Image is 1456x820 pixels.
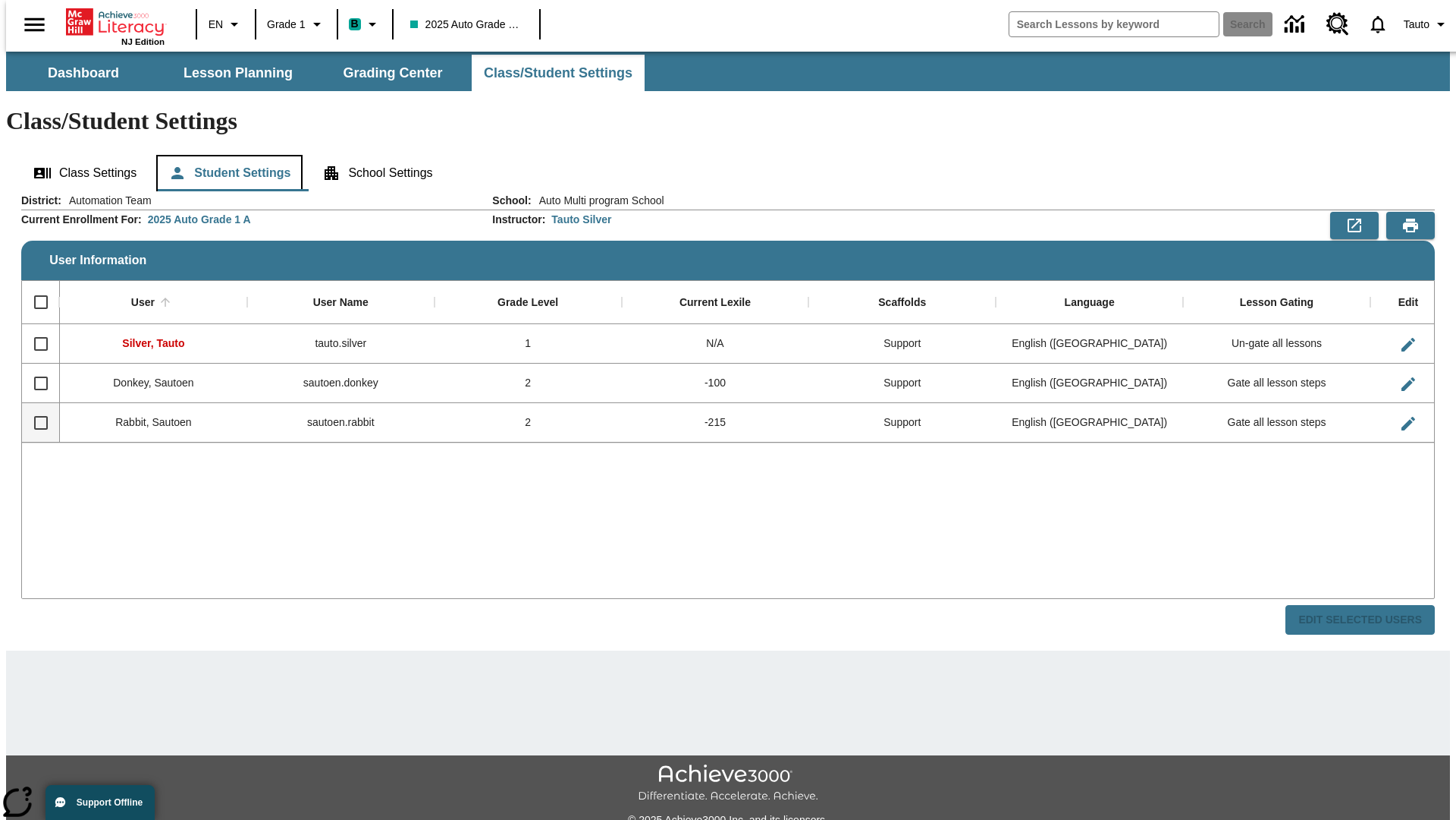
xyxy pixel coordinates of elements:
[492,213,545,226] h2: Instructor :
[1393,330,1423,360] button: Edit User
[317,55,469,91] button: Grading Center
[1398,296,1418,310] div: Edit
[66,7,165,37] a: Home
[8,55,159,91] button: Dashboard
[121,37,165,46] span: NJ Edition
[247,403,435,443] div: sautoen.rabbit
[996,324,1183,364] div: English (US)
[808,403,996,443] div: Support
[435,364,622,403] div: 2
[77,797,143,808] span: Support Offline
[1183,403,1370,443] div: Gate all lesson steps
[435,324,622,364] div: 1
[1393,369,1423,399] button: Edit User
[6,52,1450,91] div: SubNavbar
[247,364,435,403] div: sautoen.donkey
[113,377,193,389] span: Donkey, Sautoen
[532,193,664,208] span: Auto Multi program School
[622,324,809,364] div: N/A
[6,55,646,91] div: SubNavbar
[343,11,388,38] button: Boost Class color is teal. Change class color
[12,2,57,47] button: Open side menu
[310,155,444,191] button: School Settings
[202,11,250,38] button: Language: EN, Select a language
[21,155,149,191] button: Class Settings
[261,11,332,38] button: Grade: Grade 1, Select a grade
[21,213,142,226] h2: Current Enrollment For :
[61,193,152,208] span: Automation Team
[184,65,293,82] span: Lesson Planning
[497,296,558,310] div: Grade Level
[410,17,522,33] span: 2025 Auto Grade 1 A
[313,296,369,310] div: User Name
[996,364,1183,403] div: English (US)
[351,14,359,33] span: B
[808,364,996,403] div: Support
[1183,364,1370,403] div: Gate all lesson steps
[1065,296,1115,310] div: Language
[1183,324,1370,364] div: Un-gate all lessons
[492,194,531,207] h2: School :
[48,65,119,82] span: Dashboard
[1404,17,1429,33] span: Tauto
[1358,5,1398,44] a: Notifications
[343,65,442,82] span: Grading Center
[1393,408,1423,439] button: Edit User
[484,65,632,82] span: Class/Student Settings
[122,337,184,349] span: Silver, Tauto
[148,212,251,227] div: 2025 Auto Grade 1 A
[45,785,155,820] button: Support Offline
[1317,4,1358,45] a: Resource Center, Will open in new tab
[66,5,165,46] div: Home
[622,403,809,443] div: -215
[21,155,1435,191] div: Class/Student Settings
[1330,212,1379,239] button: Export to CSV
[1386,212,1435,239] button: Print Preview
[21,194,61,207] h2: District :
[247,324,435,364] div: tauto.silver
[267,17,306,33] span: Grade 1
[1009,12,1219,36] input: search field
[638,765,818,803] img: Achieve3000 Differentiate Accelerate Achieve
[1276,4,1317,46] a: Data Center
[472,55,645,91] button: Class/Student Settings
[209,17,223,33] span: EN
[996,403,1183,443] div: English (US)
[115,416,191,428] span: Rabbit, Sautoen
[1240,296,1313,310] div: Lesson Gating
[435,403,622,443] div: 2
[131,296,155,310] div: User
[551,212,611,227] div: Tauto Silver
[808,324,996,364] div: Support
[878,296,926,310] div: Scaffolds
[1398,11,1456,38] button: Profile/Settings
[162,55,314,91] button: Lesson Planning
[679,296,751,310] div: Current Lexile
[156,155,303,191] button: Student Settings
[21,193,1435,635] div: User Information
[622,364,809,403] div: -100
[49,254,146,267] span: User Information
[6,107,1450,135] h1: Class/Student Settings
